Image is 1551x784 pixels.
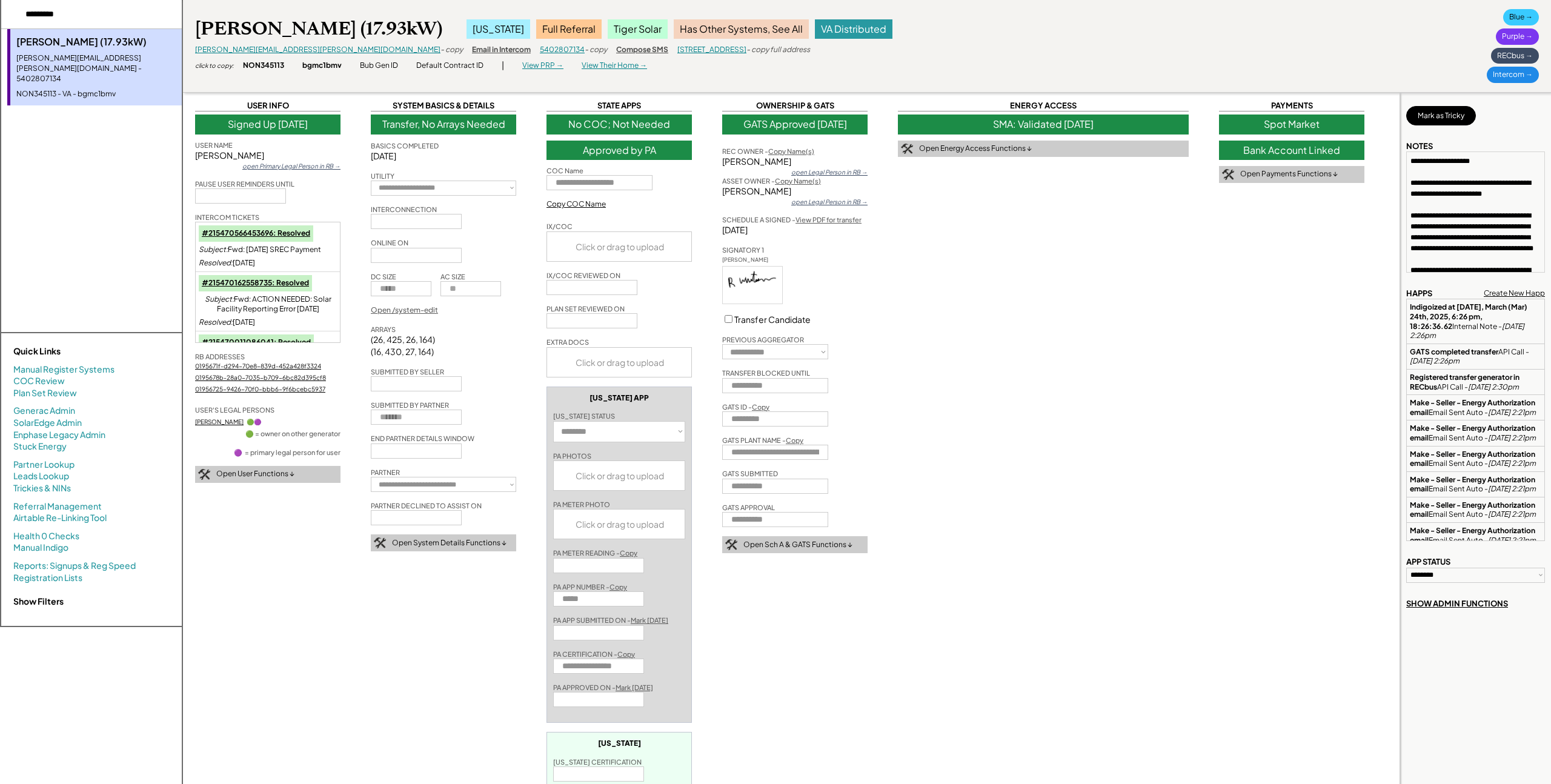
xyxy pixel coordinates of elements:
[13,364,115,376] a: Manual Register Systems
[722,335,804,344] div: PREVIOUS AGGREGATOR
[13,387,77,399] a: Plan Set Review
[1410,398,1536,417] strong: Make - Seller - Energy Authorization email
[1468,382,1519,391] em: [DATE] 2:30pm
[371,141,439,150] div: BASICS COMPLETED
[901,144,913,154] img: tool-icon.png
[743,540,852,550] div: Open Sch A & GATS Functions ↓
[195,100,340,111] div: USER INFO
[13,375,65,387] a: COC Review
[1410,450,1541,468] div: Email Sent Auto -
[540,45,585,54] a: 5402807134
[13,459,75,471] a: Partner Lookup
[1410,347,1541,366] div: API Call -
[371,100,516,111] div: SYSTEM BASICS & DETAILS
[608,19,668,39] div: Tiger Solar
[620,549,637,557] u: Copy
[371,400,449,410] div: SUBMITTED BY PARTNER
[371,238,408,247] div: ONLINE ON
[1410,302,1541,340] div: Internal Note -
[522,61,563,71] div: View PRP →
[1488,510,1536,519] em: [DATE] 2:21pm
[590,393,649,403] div: [US_STATE] APP
[722,256,783,264] div: [PERSON_NAME]
[1410,526,1536,545] strong: Make - Seller - Energy Authorization email
[13,429,105,441] a: Enphase Legacy Admin
[13,470,69,482] a: Leads Lookup
[1219,100,1364,111] div: PAYMENTS
[1484,288,1545,299] div: Create New Happ
[16,89,176,99] div: NON345113 - VA - bgmc1bmv
[898,115,1189,134] div: SMA: Validated [DATE]
[546,199,606,210] div: Copy COC Name
[195,352,245,361] div: RB ADDRESSES
[440,45,463,55] div: - copy
[199,317,255,328] div: [DATE]
[1410,450,1536,468] strong: Make - Seller - Energy Authorization email
[371,150,516,162] div: [DATE]
[371,501,482,510] div: PARTNER DECLINED TO ASSIST ON
[1410,322,1526,341] em: [DATE] 2:26pm
[546,337,589,347] div: EXTRA DOCS
[786,436,803,444] u: Copy
[247,417,254,426] div: 🟢
[919,144,1032,154] div: Open Energy Access Functions ↓
[1219,141,1364,160] div: Bank Account Linked
[553,649,635,659] div: PA CERTIFICATION -
[440,272,465,281] div: AC SIZE
[195,115,340,134] div: Signed Up [DATE]
[13,417,82,429] a: SolarEdge Admin
[1503,9,1539,25] div: Blue →
[302,61,342,71] div: bgmc1bmv
[199,258,255,268] div: [DATE]
[722,469,778,478] div: GATS SUBMITTED
[1222,169,1234,180] img: tool-icon.png
[202,337,311,347] a: #215470011086041: Resolved
[1488,484,1536,493] em: [DATE] 2:21pm
[234,448,340,457] div: 🟣 = primary legal person for user
[553,451,591,460] div: PA PHOTOS
[1406,141,1433,151] div: NOTES
[199,245,228,254] em: Subject:
[1491,48,1539,64] div: RECbus →
[1410,373,1541,391] div: API Call -
[734,314,811,325] label: Transfer Candidate
[553,582,627,591] div: PA APP NUMBER -
[585,45,607,55] div: - copy
[1410,398,1541,417] div: Email Sent Auto -
[791,168,868,176] div: open Legal Person in RB →
[1406,556,1450,567] div: APP STATUS
[722,402,769,411] div: GATS ID -
[722,245,764,254] div: SIGNATORY 1
[674,19,809,39] div: Has Other Systems, See All
[536,19,602,39] div: Full Referral
[617,650,635,658] u: Copy
[371,367,444,376] div: SUBMITTED BY SELLER
[195,418,244,425] a: [PERSON_NAME]
[13,560,136,572] a: Reports: Signups & Reg Speed
[13,500,102,513] a: Referral Management
[546,271,620,280] div: IX/COC REVIEWED ON
[502,59,504,71] div: |
[746,45,810,55] div: - copy full address
[195,213,259,222] div: INTERCOM TICKETS
[553,548,637,557] div: PA METER READING -
[199,294,337,315] div: Fwd: ACTION NEEDED: Solar Facility Reporting Error [DATE]
[195,385,325,393] a: 01956725-9426-70f0-bbb6-9f6bcebc5937
[547,232,692,261] div: Click or drag to upload
[371,434,474,443] div: END PARTNER DETAILS WINDOW
[202,228,310,238] a: #215470566453696: Resolved
[360,61,398,71] div: Bub Gen ID
[616,45,668,55] div: Compose SMS
[13,542,68,554] a: Manual Indigo
[546,141,692,160] div: Approved by PA
[553,411,615,420] div: [US_STATE] STATUS
[13,530,79,542] a: Health 0 Checks
[582,61,647,71] div: View Their Home →
[1410,526,1541,545] div: Email Sent Auto -
[1488,408,1536,417] em: [DATE] 2:21pm
[791,198,868,206] div: open Legal Person in RB →
[1410,500,1541,519] div: Email Sent Auto -
[371,171,394,181] div: UTILITY
[768,147,814,155] u: Copy Name(s)
[13,512,107,524] a: Airtable Re-Linking Tool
